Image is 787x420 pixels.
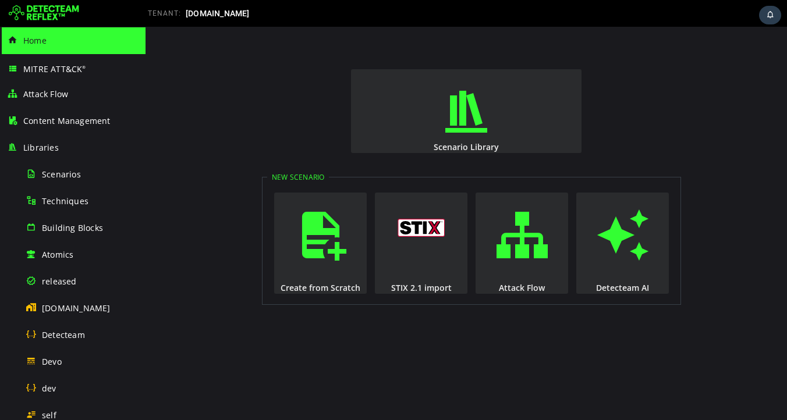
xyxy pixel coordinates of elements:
span: TENANT: [148,9,181,17]
span: Detecteam [42,329,85,340]
span: [DOMAIN_NAME] [42,302,111,314]
span: Building Blocks [42,222,103,233]
span: Libraries [23,142,59,153]
img: logo_stix.svg [252,192,300,210]
span: [DOMAIN_NAME] [186,9,250,18]
span: Content Management [23,115,111,126]
button: STIX 2.1 import [229,166,322,267]
span: released [42,276,77,287]
div: Create from Scratch [127,255,222,266]
div: STIX 2.1 import [228,255,323,266]
span: MITRE ATT&CK [23,63,86,74]
span: Atomics [42,249,73,260]
span: Attack Flow [23,88,68,99]
div: Scenario Library [204,115,437,126]
div: Detecteam AI [430,255,524,266]
span: Home [23,35,47,46]
div: Attack Flow [329,255,424,266]
div: Task Notifications [759,6,781,24]
button: Scenario Library [205,42,436,126]
span: Techniques [42,195,88,207]
span: Devo [42,356,62,367]
sup: ® [82,65,86,70]
legend: New Scenario [122,145,183,155]
button: Attack Flow [330,166,423,267]
img: Detecteam logo [9,4,79,23]
span: dev [42,383,56,394]
button: Create from Scratch [129,166,221,267]
button: Detecteam AI [431,166,523,267]
span: Scenarios [42,169,81,180]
